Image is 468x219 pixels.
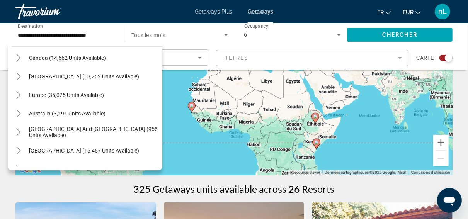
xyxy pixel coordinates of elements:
[416,53,434,63] span: Carte
[12,70,25,83] button: Toggle Caribbean & Atlantic Islands (58,252 units available)
[25,88,162,102] button: Europe (35,025 units available)
[433,151,449,166] button: Zoom arrière
[25,51,162,65] button: Canada (14,662 units available)
[12,163,25,176] button: Toggle Central America (950 units available)
[377,7,391,18] button: Change language
[29,73,139,80] span: [GEOGRAPHIC_DATA] (58,252 units available)
[216,49,409,66] button: Filter
[29,110,106,117] span: Australia (3,191 units available)
[433,135,449,150] button: Zoom avant
[403,9,414,15] span: EUR
[347,28,453,42] button: Chercher
[134,183,335,195] h1: 325 Getaways units available across 26 Resorts
[25,144,162,158] button: [GEOGRAPHIC_DATA] (16,457 units available)
[325,170,407,175] span: Données cartographiques ©2025 Google, INEGI
[437,188,462,213] iframe: Bouton de lancement de la fenêtre de messagerie
[15,2,93,22] a: Travorium
[382,32,417,38] span: Chercher
[12,107,25,121] button: Toggle Australia (3,191 units available)
[22,53,202,62] mat-select: Sort by
[25,162,162,176] button: [GEOGRAPHIC_DATA] (950 units available)
[29,55,106,61] span: Canada (14,662 units available)
[195,8,232,15] a: Getaways Plus
[12,51,25,65] button: Toggle Canada (14,662 units available)
[12,126,25,139] button: Toggle South Pacific and Oceania (956 units available)
[403,7,421,18] button: Change currency
[12,144,25,158] button: Toggle South America (16,457 units available)
[29,166,132,172] span: [GEOGRAPHIC_DATA] (950 units available)
[438,8,447,15] span: nL
[244,32,247,38] span: 6
[290,170,320,175] button: Raccourcis clavier
[29,92,104,98] span: Europe (35,025 units available)
[17,165,43,175] a: Ouvrir cette zone dans Google Maps (dans une nouvelle fenêtre)
[131,32,166,38] span: Tous les mois
[25,70,162,83] button: [GEOGRAPHIC_DATA] (58,252 units available)
[248,8,273,15] a: Getaways
[377,9,384,15] span: fr
[432,3,453,20] button: User Menu
[411,170,450,175] a: Conditions d'utilisation (s'ouvre dans un nouvel onglet)
[17,165,43,175] img: Google
[25,107,162,121] button: Australia (3,191 units available)
[12,88,25,102] button: Toggle Europe (35,025 units available)
[29,126,158,138] span: [GEOGRAPHIC_DATA] and [GEOGRAPHIC_DATA] (956 units available)
[244,24,269,29] span: Occupancy
[25,125,162,139] button: [GEOGRAPHIC_DATA] and [GEOGRAPHIC_DATA] (956 units available)
[18,24,43,29] span: Destination
[29,148,139,154] span: [GEOGRAPHIC_DATA] (16,457 units available)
